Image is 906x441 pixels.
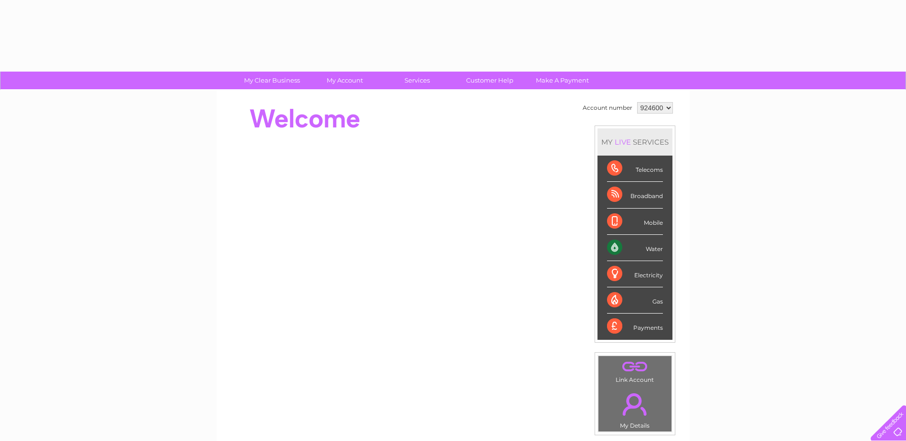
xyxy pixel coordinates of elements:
[607,209,663,235] div: Mobile
[598,356,672,386] td: Link Account
[607,314,663,339] div: Payments
[613,137,633,147] div: LIVE
[598,385,672,432] td: My Details
[607,182,663,208] div: Broadband
[450,72,529,89] a: Customer Help
[580,100,635,116] td: Account number
[233,72,311,89] a: My Clear Business
[607,156,663,182] div: Telecoms
[305,72,384,89] a: My Account
[607,261,663,287] div: Electricity
[378,72,457,89] a: Services
[607,287,663,314] div: Gas
[597,128,672,156] div: MY SERVICES
[601,388,669,421] a: .
[607,235,663,261] div: Water
[601,358,669,375] a: .
[523,72,602,89] a: Make A Payment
